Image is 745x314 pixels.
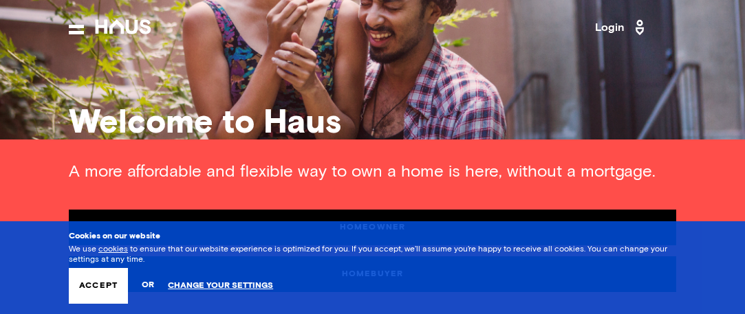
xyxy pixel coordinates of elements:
[69,232,676,241] h3: Cookies on our website
[98,245,128,254] a: cookies
[142,273,154,298] span: or
[69,106,676,139] div: Welcome to Haus
[69,268,128,304] button: Accept
[69,210,676,245] a: Homeowner
[69,245,667,263] span: We use to ensure that our website experience is optimized for you. If you accept, we’ll assume yo...
[168,281,273,291] a: Change your settings
[595,16,649,38] a: Login
[69,161,676,182] div: A more affordable and flexible way to own a home is here, without a mortgage.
